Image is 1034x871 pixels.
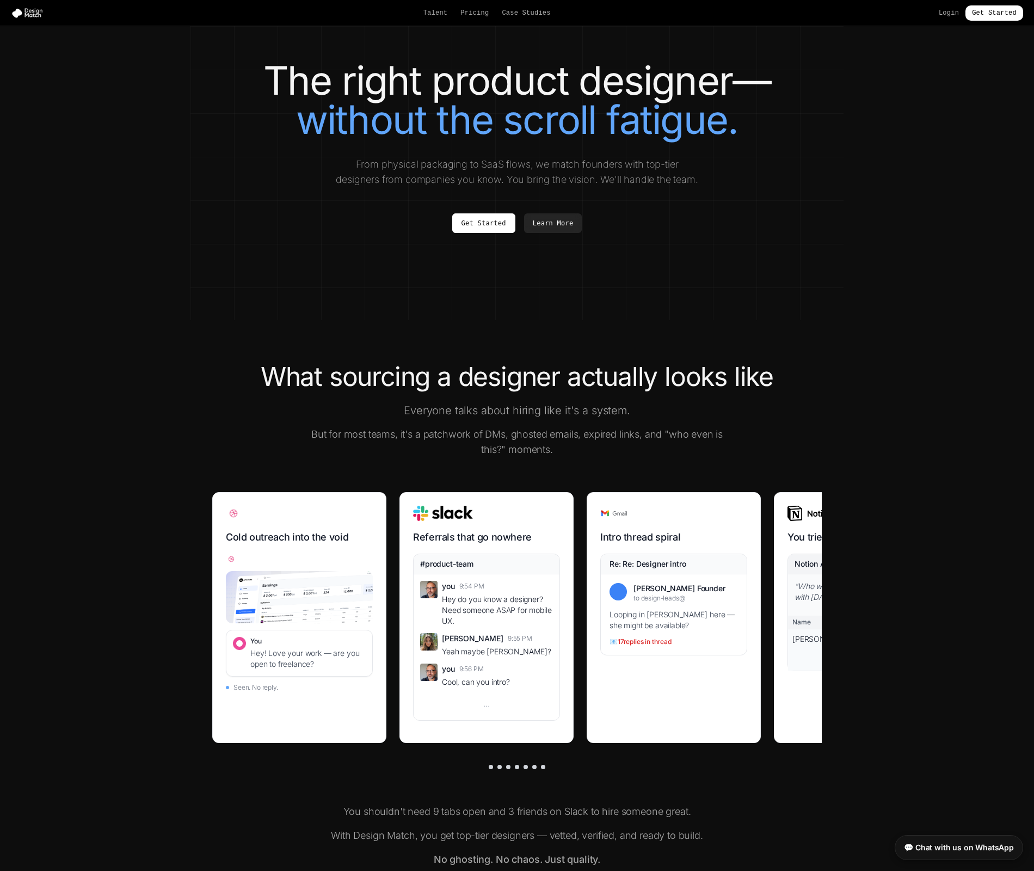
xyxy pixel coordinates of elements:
div: " Who was that designer we worked with [DATE]? " [795,581,927,603]
div: Yep. This is a real process someone used to hire. [587,492,761,743]
h3: Cold outreach into the void [226,530,373,545]
div: Cool, can you intro? [442,677,553,688]
img: Sarah [420,633,438,651]
h3: You tried to get organized [787,530,934,545]
a: 💬 Chat with us on WhatsApp [895,835,1023,860]
p: No ghosting. No chaos. Just quality. [308,852,726,867]
div: [PERSON_NAME] [788,629,824,671]
div: Hey do you know a designer? Need someone ASAP for mobile UX. [442,594,553,627]
span: [PERSON_NAME] [442,633,503,644]
div: ... [420,694,553,714]
p: From physical packaging to SaaS flows, we match founders with top-tier designers from companies y... [334,157,700,187]
p: But for most teams, it's a patchwork of DMs, ghosted emails, expired links, and "who even is this... [308,427,726,457]
span: 9:55 PM [508,634,532,643]
a: Pricing [460,9,489,17]
div: 📧 17 replies in thread [610,637,738,646]
span: 9:54 PM [459,582,484,591]
h1: The right product designer— [212,61,822,139]
img: Design Match [11,8,48,19]
img: Dribbble [226,506,241,521]
img: Dribbble [226,554,237,565]
img: Gmail [600,506,627,521]
div: Name [788,616,824,629]
img: xMarkets dashboard [226,571,373,623]
h3: Referrals that go nowhere [413,530,560,545]
a: Talent [423,9,448,17]
a: Get Started [452,213,515,233]
div: You [250,637,366,646]
span: 9:56 PM [459,665,484,673]
h3: Intro thread spiral [600,530,747,545]
img: Notion [787,506,832,521]
a: Learn More [524,213,582,233]
div: Seen. No reply. [226,683,373,692]
div: Yep. This is a real process someone used to hire. [774,492,948,743]
div: Yep. This is a real process someone used to hire. [212,492,386,743]
h2: What sourcing a designer actually looks like [212,364,822,390]
img: You [420,581,438,598]
img: Slack [413,506,473,521]
span: you [442,581,455,592]
p: You shouldn't need 9 tabs open and 3 friends on Slack to hire someone great. [308,804,726,819]
div: Yeah maybe [PERSON_NAME]? [442,646,553,657]
a: Get Started [965,5,1023,21]
div: Hey! Love your work — are you open to freelance? [250,648,366,670]
p: Everyone talks about hiring like it's a system. [308,403,726,418]
span: #product-team [420,559,473,569]
div: Looping in [PERSON_NAME] here — she might be available? [610,609,738,631]
span: without the scroll fatigue. [296,96,738,143]
div: Re: Re: Designer intro [610,559,686,569]
img: You [420,664,438,681]
div: [PERSON_NAME] Founder [633,583,738,594]
div: to design-leads@ [633,594,738,603]
div: Notion AI [795,559,828,569]
a: Login [939,9,959,17]
span: you [442,664,455,674]
div: Yep. This is a real process someone used to hire. [399,492,574,743]
p: With Design Match, you get top-tier designers — vetted, verified, and ready to build. [308,828,726,843]
a: Case Studies [502,9,550,17]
